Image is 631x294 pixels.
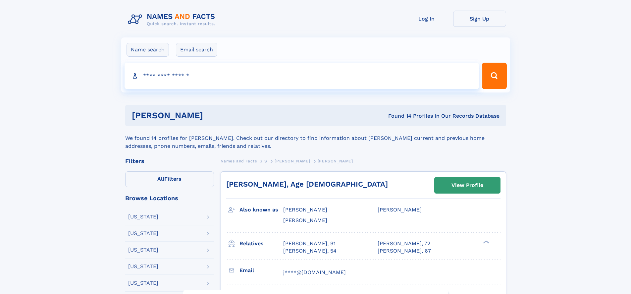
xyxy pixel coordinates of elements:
[318,159,353,163] span: [PERSON_NAME]
[275,157,310,165] a: [PERSON_NAME]
[226,180,388,188] a: [PERSON_NAME], Age [DEMOGRAPHIC_DATA]
[482,240,490,244] div: ❯
[125,171,214,187] label: Filters
[378,240,430,247] a: [PERSON_NAME], 72
[125,63,479,89] input: search input
[264,157,267,165] a: S
[451,178,483,193] div: View Profile
[176,43,217,57] label: Email search
[453,11,506,27] a: Sign Up
[125,195,214,201] div: Browse Locations
[283,240,336,247] a: [PERSON_NAME], 91
[283,217,327,223] span: [PERSON_NAME]
[283,206,327,213] span: [PERSON_NAME]
[275,159,310,163] span: [PERSON_NAME]
[435,177,500,193] a: View Profile
[125,11,221,29] img: Logo Names and Facts
[221,157,257,165] a: Names and Facts
[132,111,296,120] h1: [PERSON_NAME]
[128,264,158,269] div: [US_STATE]
[239,265,283,276] h3: Email
[128,280,158,286] div: [US_STATE]
[239,204,283,215] h3: Also known as
[400,11,453,27] a: Log In
[125,158,214,164] div: Filters
[378,206,422,213] span: [PERSON_NAME]
[264,159,267,163] span: S
[482,63,506,89] button: Search Button
[283,247,337,255] a: [PERSON_NAME], 54
[239,238,283,249] h3: Relatives
[128,231,158,236] div: [US_STATE]
[127,43,169,57] label: Name search
[128,214,158,219] div: [US_STATE]
[125,126,506,150] div: We found 14 profiles for [PERSON_NAME]. Check out our directory to find information about [PERSON...
[295,112,500,120] div: Found 14 Profiles In Our Records Database
[157,176,164,182] span: All
[378,247,431,255] a: [PERSON_NAME], 67
[128,247,158,253] div: [US_STATE]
